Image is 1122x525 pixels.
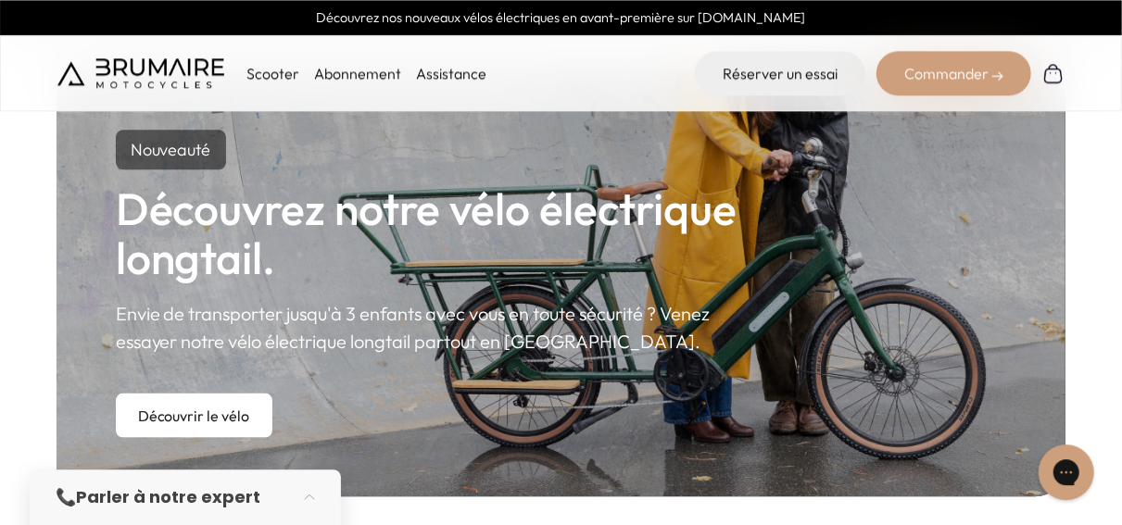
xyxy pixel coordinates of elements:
[416,64,486,82] a: Assistance
[876,51,1031,95] div: Commander
[992,70,1003,81] img: right-arrow-2.png
[116,184,763,282] h2: Découvrez notre vélo électrique longtail.
[116,130,226,169] p: Nouveauté
[116,393,272,437] a: Découvrir le vélo
[1029,438,1103,506] iframe: Gorgias live chat messenger
[695,51,865,95] a: Réserver un essai
[116,300,763,356] p: Envie de transporter jusqu'à 3 enfants avec vous en toute sécurité ? Venez essayer notre vélo éle...
[57,58,224,88] img: Brumaire Motocycles
[1042,62,1065,84] img: Panier
[314,64,401,82] a: Abonnement
[246,62,299,84] p: Scooter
